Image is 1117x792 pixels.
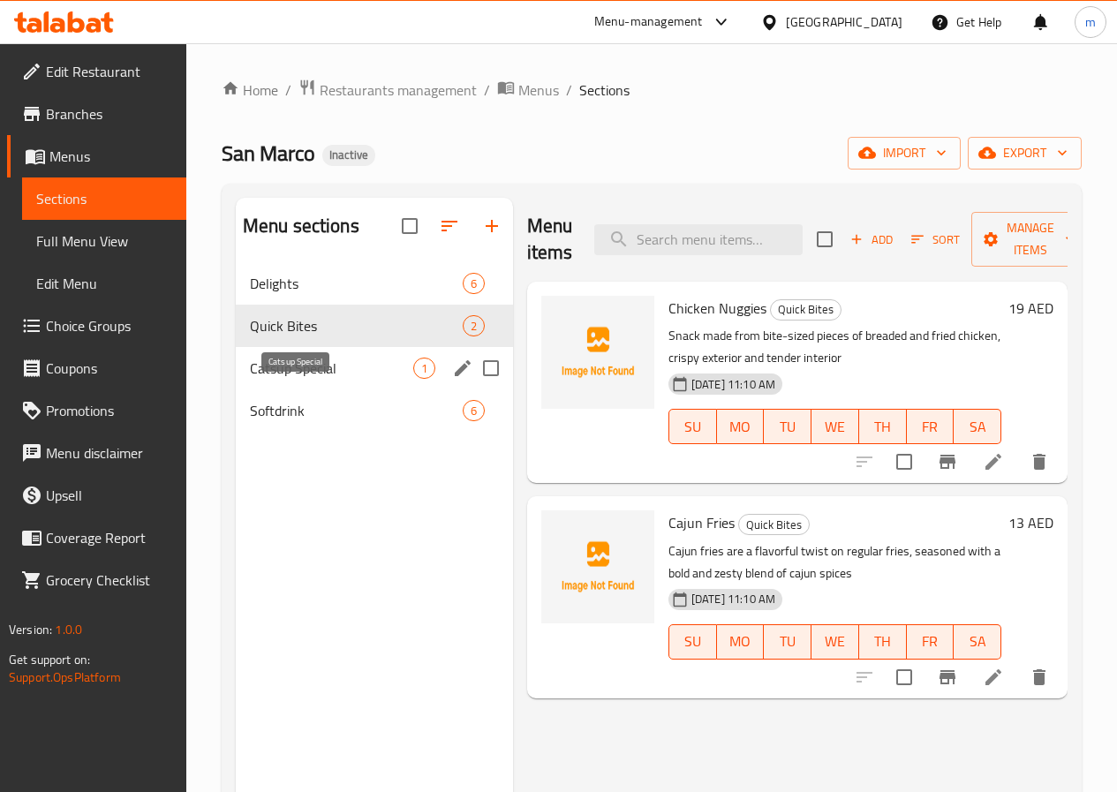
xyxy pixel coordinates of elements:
span: Restaurants management [320,79,477,101]
button: TH [859,409,907,444]
a: Coupons [7,347,186,389]
a: Grocery Checklist [7,559,186,601]
span: Sort items [900,226,971,253]
span: Edit Menu [36,273,172,294]
a: Menus [7,135,186,177]
button: MO [717,409,765,444]
span: export [982,142,1068,164]
button: TU [764,624,811,660]
span: Menus [49,146,172,167]
div: Menu-management [594,11,703,33]
button: Add section [471,205,513,247]
span: WE [819,414,852,440]
a: Home [222,79,278,101]
span: TH [866,414,900,440]
span: Chicken Nuggies [668,295,766,321]
span: m [1085,12,1096,32]
div: Delights6 [236,262,513,305]
a: Restaurants management [298,79,477,102]
button: TU [764,409,811,444]
div: [GEOGRAPHIC_DATA] [786,12,902,32]
a: Menu disclaimer [7,432,186,474]
button: WE [811,624,859,660]
nav: breadcrumb [222,79,1082,102]
div: items [413,358,435,379]
span: Menus [518,79,559,101]
a: Edit Menu [22,262,186,305]
button: FR [907,409,955,444]
span: San Marco [222,133,315,173]
span: TU [771,629,804,654]
li: / [484,79,490,101]
span: Version: [9,618,52,641]
span: Promotions [46,400,172,421]
button: FR [907,624,955,660]
span: FR [914,414,947,440]
span: 1.0.0 [55,618,82,641]
img: Cajun Fries [541,510,654,623]
a: Choice Groups [7,305,186,347]
span: Choice Groups [46,315,172,336]
button: edit [449,355,476,381]
button: SU [668,624,717,660]
span: Delights [250,273,463,294]
h2: Menu sections [243,213,359,239]
span: 2 [464,318,484,335]
p: Cajun fries are a flavorful twist on regular fries, seasoned with a bold and zesty blend of cajun... [668,540,1001,585]
span: Sort sections [428,205,471,247]
a: Coverage Report [7,517,186,559]
div: items [463,400,485,421]
a: Upsell [7,474,186,517]
input: search [594,224,803,255]
span: Catsup Special [250,358,413,379]
button: SA [954,409,1001,444]
span: Branches [46,103,172,124]
div: items [463,315,485,336]
button: SA [954,624,1001,660]
span: Full Menu View [36,230,172,252]
a: Branches [7,93,186,135]
span: Sections [579,79,630,101]
button: WE [811,409,859,444]
span: [DATE] 11:10 AM [684,591,782,607]
span: TU [771,414,804,440]
span: Upsell [46,485,172,506]
p: Snack made from bite-sized pieces of breaded and fried chicken, crispy exterior and tender interior [668,325,1001,369]
span: Select all sections [391,207,428,245]
div: Inactive [322,145,375,166]
a: Sections [22,177,186,220]
span: Get support on: [9,648,90,671]
span: TH [866,629,900,654]
span: SU [676,629,710,654]
span: Coverage Report [46,527,172,548]
span: Quick Bites [250,315,463,336]
li: / [285,79,291,101]
li: / [566,79,572,101]
a: Promotions [7,389,186,432]
button: SU [668,409,717,444]
div: Quick Bites [770,299,842,321]
button: import [848,137,961,170]
div: Quick Bites2 [236,305,513,347]
button: Branch-specific-item [926,441,969,483]
span: MO [724,414,758,440]
a: Edit menu item [983,667,1004,688]
div: items [463,273,485,294]
a: Full Menu View [22,220,186,262]
div: Softdrink6 [236,389,513,432]
span: Select to update [886,443,923,480]
button: Add [843,226,900,253]
span: [DATE] 11:10 AM [684,376,782,393]
h6: 13 AED [1008,510,1053,535]
span: Quick Bites [739,515,809,535]
span: Grocery Checklist [46,569,172,591]
a: Edit menu item [983,451,1004,472]
span: Softdrink [250,400,463,421]
span: SU [676,414,710,440]
span: FR [914,629,947,654]
nav: Menu sections [236,255,513,439]
span: 6 [464,275,484,292]
div: Quick Bites [738,514,810,535]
